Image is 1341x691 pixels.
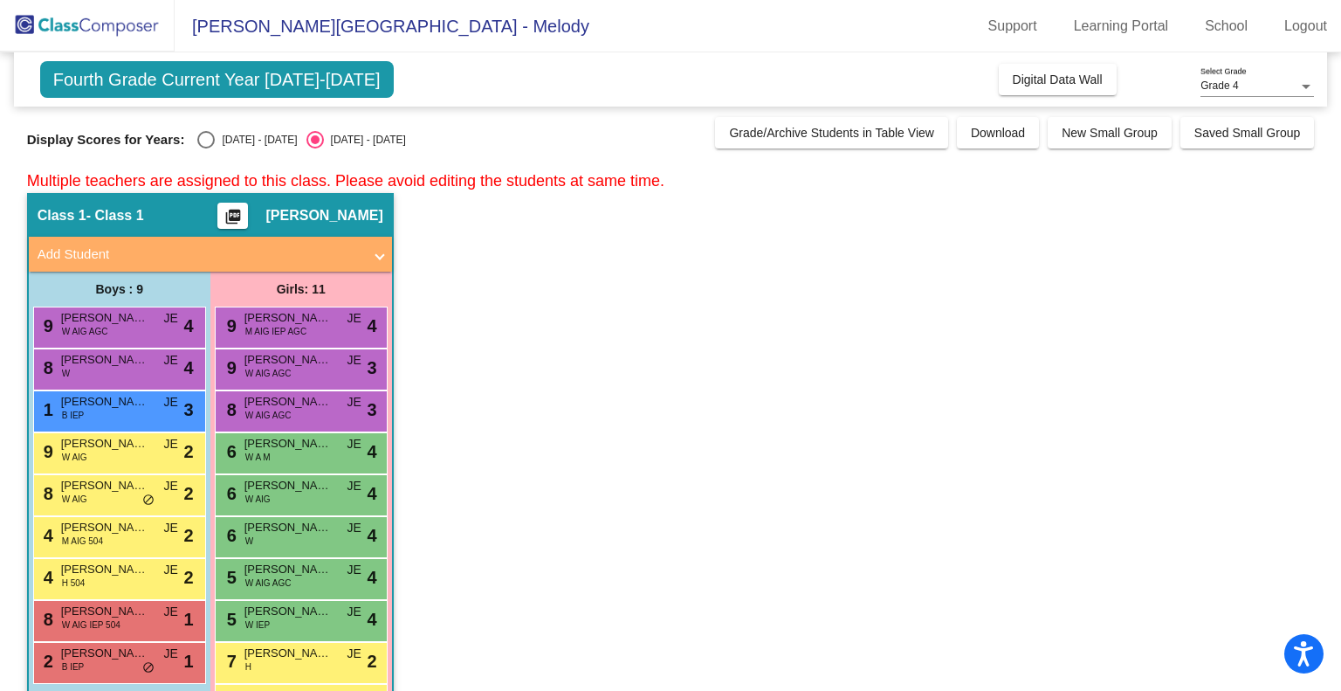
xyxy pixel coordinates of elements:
[244,435,332,453] span: [PERSON_NAME]
[163,561,177,579] span: JE
[245,367,292,380] span: W AIG AGC
[368,522,377,549] span: 4
[61,645,148,662] span: [PERSON_NAME]
[1194,126,1300,140] span: Saved Small Group
[184,606,194,632] span: 1
[245,535,253,548] span: W
[347,519,361,537] span: JE
[163,603,177,621] span: JE
[244,351,332,369] span: [PERSON_NAME]
[62,409,85,422] span: B IEP
[39,484,53,503] span: 8
[244,309,332,327] span: [PERSON_NAME]
[223,400,237,419] span: 8
[184,480,194,507] span: 2
[1270,12,1341,40] a: Logout
[223,442,237,461] span: 6
[29,272,210,307] div: Boys : 9
[62,618,120,632] span: W AIG IEP 504
[245,618,270,632] span: W IEP
[39,610,53,629] span: 8
[245,660,251,674] span: H
[974,12,1051,40] a: Support
[175,12,589,40] span: [PERSON_NAME][GEOGRAPHIC_DATA] - Melody
[347,561,361,579] span: JE
[368,606,377,632] span: 4
[163,351,177,370] span: JE
[38,207,86,225] span: Class 1
[244,393,332,411] span: [PERSON_NAME]
[210,272,392,307] div: Girls: 11
[39,568,53,587] span: 4
[347,477,361,495] span: JE
[244,603,332,620] span: [PERSON_NAME]
[223,568,237,587] span: 5
[347,393,361,411] span: JE
[163,477,177,495] span: JE
[39,442,53,461] span: 9
[999,64,1117,95] button: Digital Data Wall
[347,351,361,370] span: JE
[62,535,103,548] span: M AIG 504
[62,325,108,338] span: W AIG AGC
[29,237,392,272] mat-expansion-panel-header: Add Student
[324,132,406,148] div: [DATE] - [DATE]
[61,519,148,536] span: [PERSON_NAME]
[163,519,177,537] span: JE
[39,358,53,377] span: 8
[368,355,377,381] span: 3
[215,132,297,148] div: [DATE] - [DATE]
[62,493,87,506] span: W AIG
[1062,126,1158,140] span: New Small Group
[368,397,377,423] span: 3
[27,132,185,148] span: Display Scores for Years:
[223,610,237,629] span: 5
[27,172,664,190] span: Multiple teachers are assigned to this class. Please avoid editing the students at same time.
[1180,117,1314,149] button: Saved Small Group
[244,645,332,662] span: [PERSON_NAME]
[265,207,382,225] span: [PERSON_NAME]
[368,439,377,465] span: 4
[61,393,148,411] span: [PERSON_NAME]
[39,316,53,335] span: 9
[184,313,194,339] span: 4
[1060,12,1183,40] a: Learning Portal
[39,652,53,671] span: 2
[163,435,177,453] span: JE
[223,484,237,503] span: 6
[163,393,177,411] span: JE
[184,397,194,423] span: 3
[61,603,148,620] span: [PERSON_NAME]
[347,309,361,328] span: JE
[245,451,271,464] span: W A M
[61,309,148,327] span: [PERSON_NAME]
[347,645,361,663] span: JE
[184,439,194,465] span: 2
[368,313,377,339] span: 4
[729,126,934,140] span: Grade/Archive Students in Table View
[142,494,155,508] span: do_not_disturb_alt
[244,519,332,536] span: [PERSON_NAME]
[38,245,362,265] mat-panel-title: Add Student
[184,355,194,381] span: 4
[1013,73,1103,86] span: Digital Data Wall
[40,61,394,98] span: Fourth Grade Current Year [DATE]-[DATE]
[1200,79,1238,92] span: Grade 4
[61,477,148,494] span: [PERSON_NAME]
[957,117,1039,149] button: Download
[62,451,87,464] span: W AIG
[61,561,148,578] span: [PERSON_NAME]
[223,652,237,671] span: 7
[163,645,177,663] span: JE
[61,351,148,369] span: [PERSON_NAME]
[1048,117,1172,149] button: New Small Group
[184,564,194,591] span: 2
[245,577,292,590] span: W AIG AGC
[184,648,194,674] span: 1
[62,367,70,380] span: W
[244,561,332,578] span: [PERSON_NAME]
[347,435,361,453] span: JE
[1191,12,1262,40] a: School
[39,526,53,545] span: 4
[347,603,361,621] span: JE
